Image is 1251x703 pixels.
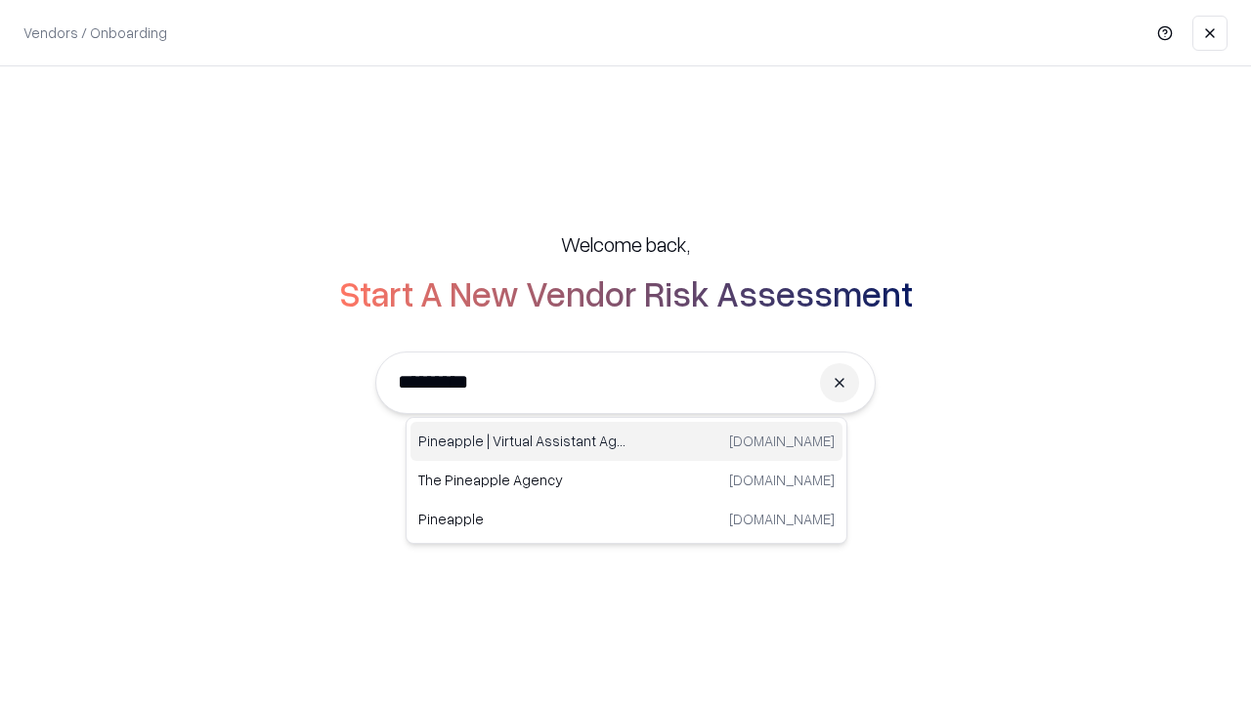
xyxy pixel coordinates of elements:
h2: Start A New Vendor Risk Assessment [339,273,913,312]
p: Pineapple [418,509,626,529]
div: Suggestions [406,417,847,544]
p: [DOMAIN_NAME] [729,509,835,529]
h5: Welcome back, [561,230,690,258]
p: [DOMAIN_NAME] [729,431,835,451]
p: The Pineapple Agency [418,470,626,490]
p: Pineapple | Virtual Assistant Agency [418,431,626,451]
p: [DOMAIN_NAME] [729,470,835,490]
p: Vendors / Onboarding [23,22,167,43]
